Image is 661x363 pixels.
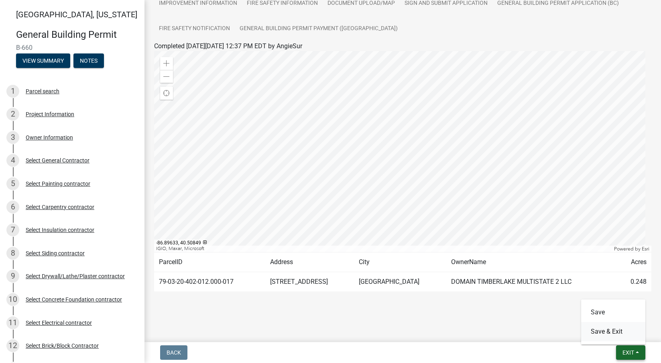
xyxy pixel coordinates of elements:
div: Owner Information [26,135,73,140]
div: 10 [6,293,19,306]
button: Save [581,303,645,322]
div: Select Siding contractor [26,250,85,256]
div: 2 [6,108,19,121]
div: Select Insulation contractor [26,227,94,233]
button: View Summary [16,53,70,68]
td: ParcelID [154,252,265,272]
td: Acres [618,252,651,272]
td: [GEOGRAPHIC_DATA] [354,272,446,292]
div: 4 [6,154,19,167]
div: Select General Contractor [26,158,89,163]
td: 0.248 [618,272,651,292]
a: Fire Safety Notification [154,16,235,42]
button: Notes [73,53,104,68]
div: Powered by [612,246,651,252]
h4: General Building Permit [16,29,138,41]
div: Select Painting contractor [26,181,90,187]
td: 79-03-20-402-012.000-017 [154,272,265,292]
div: 3 [6,131,19,144]
td: [STREET_ADDRESS] [265,272,354,292]
td: Address [265,252,354,272]
div: Select Carpentry contractor [26,204,94,210]
div: IGIO, Maxar, Microsoft [154,246,612,252]
div: 12 [6,339,19,352]
span: Exit [622,349,634,356]
span: Back [167,349,181,356]
div: Zoom out [160,70,173,83]
div: 7 [6,224,19,236]
div: Select Concrete Foundation contractor [26,297,122,302]
td: DOMAIN TIMBERLAKE MULTISTATE 2 LLC [446,272,618,292]
div: Select Electrical contractor [26,320,92,326]
wm-modal-confirm: Summary [16,58,70,64]
div: Zoom in [160,57,173,70]
div: 11 [6,316,19,329]
a: General Building Permit Payment ([GEOGRAPHIC_DATA]) [235,16,403,42]
td: OwnerName [446,252,618,272]
wm-modal-confirm: Notes [73,58,104,64]
div: 5 [6,177,19,190]
div: Find my location [160,87,173,100]
div: Project Information [26,111,74,117]
div: Select Brick/Block Contractor [26,343,99,349]
a: Esri [642,246,649,252]
span: Completed [DATE][DATE] 12:37 PM EDT by AngieSur [154,42,302,50]
span: B-660 [16,44,128,51]
button: Save & Exit [581,322,645,341]
div: 1 [6,85,19,98]
div: Exit [581,299,645,345]
td: City [354,252,446,272]
div: 8 [6,247,19,260]
div: Select Drywall/Lathe/Plaster contractor [26,273,125,279]
span: [GEOGRAPHIC_DATA], [US_STATE] [16,10,137,19]
div: 6 [6,201,19,213]
div: 9 [6,270,19,283]
div: Parcel search [26,88,59,94]
button: Exit [616,345,645,360]
button: Back [160,345,187,360]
